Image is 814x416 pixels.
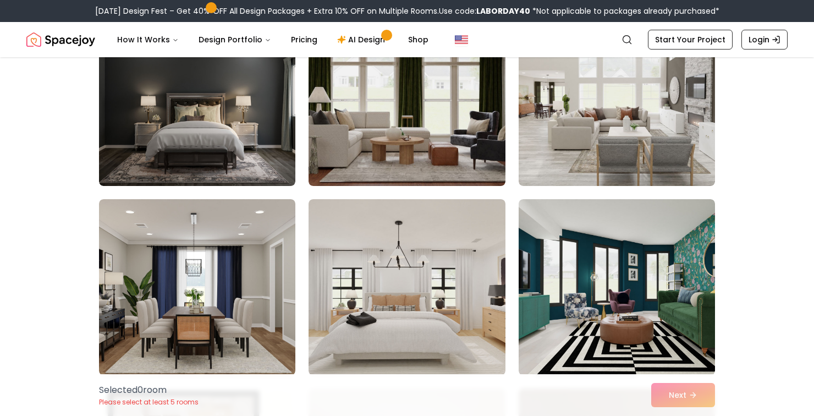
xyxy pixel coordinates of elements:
a: AI Design [328,29,397,51]
img: Room room-24 [519,199,715,375]
img: Room room-20 [309,10,505,186]
p: Please select at least 5 rooms [99,398,199,407]
a: Pricing [282,29,326,51]
img: Room room-21 [519,10,715,186]
span: *Not applicable to packages already purchased* [530,6,719,17]
a: Login [741,30,788,50]
img: Room room-22 [99,199,295,375]
a: Start Your Project [648,30,733,50]
p: Selected 0 room [99,384,199,397]
button: Design Portfolio [190,29,280,51]
a: Shop [399,29,437,51]
img: Room room-19 [99,10,295,186]
span: Use code: [439,6,530,17]
div: [DATE] Design Fest – Get 40% OFF All Design Packages + Extra 10% OFF on Multiple Rooms. [95,6,719,17]
nav: Main [108,29,437,51]
nav: Global [26,22,788,57]
a: Spacejoy [26,29,95,51]
img: Room room-23 [309,199,505,375]
img: United States [455,33,468,46]
img: Spacejoy Logo [26,29,95,51]
b: LABORDAY40 [476,6,530,17]
button: How It Works [108,29,188,51]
